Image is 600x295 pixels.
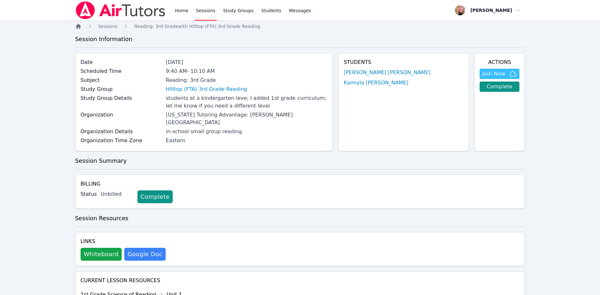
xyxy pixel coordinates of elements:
[75,214,525,223] h3: Session Resources
[81,111,162,119] label: Organization
[166,76,328,84] div: Reading: 3rd Grade
[75,23,525,30] nav: Breadcrumb
[480,82,519,92] a: Complete
[343,79,408,87] a: Kaimyla [PERSON_NAME]
[137,190,173,203] a: Complete
[81,76,162,84] label: Subject
[166,67,328,75] div: 9:40 AM - 10:10 AM
[81,248,122,261] button: Whiteboard
[81,277,520,284] h4: Current Lesson Resources
[480,69,519,79] button: Join Now
[289,7,311,14] span: Messages
[134,23,260,30] a: Reading: 3rd Gradewith Hilltop (FTA) 3rd Grade Reading
[81,190,97,198] label: Status
[81,180,520,188] h4: Billing
[166,128,328,135] div: in-school small group reading
[482,70,505,78] span: Join Now
[98,23,118,30] a: Sessions
[124,248,165,261] a: Google Doc
[75,156,525,165] h3: Session Summary
[134,24,260,29] span: Reading: 3rd Grade with Hilltop (FTA) 3rd Grade Reading
[166,94,328,110] div: students at a kindergarten leve; I added 1st grade curriculum; let me know if you need a differen...
[480,58,519,66] h4: Actions
[81,238,166,245] h4: Links
[81,85,162,93] label: Study Group
[98,24,118,29] span: Sessions
[166,137,328,144] div: Eastern
[81,58,162,66] label: Date
[166,58,328,66] div: [DATE]
[81,67,162,75] label: Scheduled Time
[166,111,328,126] div: [US_STATE] Tutoring Advantage: [PERSON_NAME][GEOGRAPHIC_DATA]
[166,85,247,93] a: Hilltop (FTA) 3rd Grade Reading
[75,35,525,44] h3: Session Information
[343,58,464,66] h4: Students
[81,94,162,102] label: Study Group Details
[101,190,132,198] div: Unbilled
[343,69,430,76] a: [PERSON_NAME] [PERSON_NAME]
[81,128,162,135] label: Organization Details
[75,1,166,19] img: Air Tutors
[81,137,162,144] label: Organization Time Zone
